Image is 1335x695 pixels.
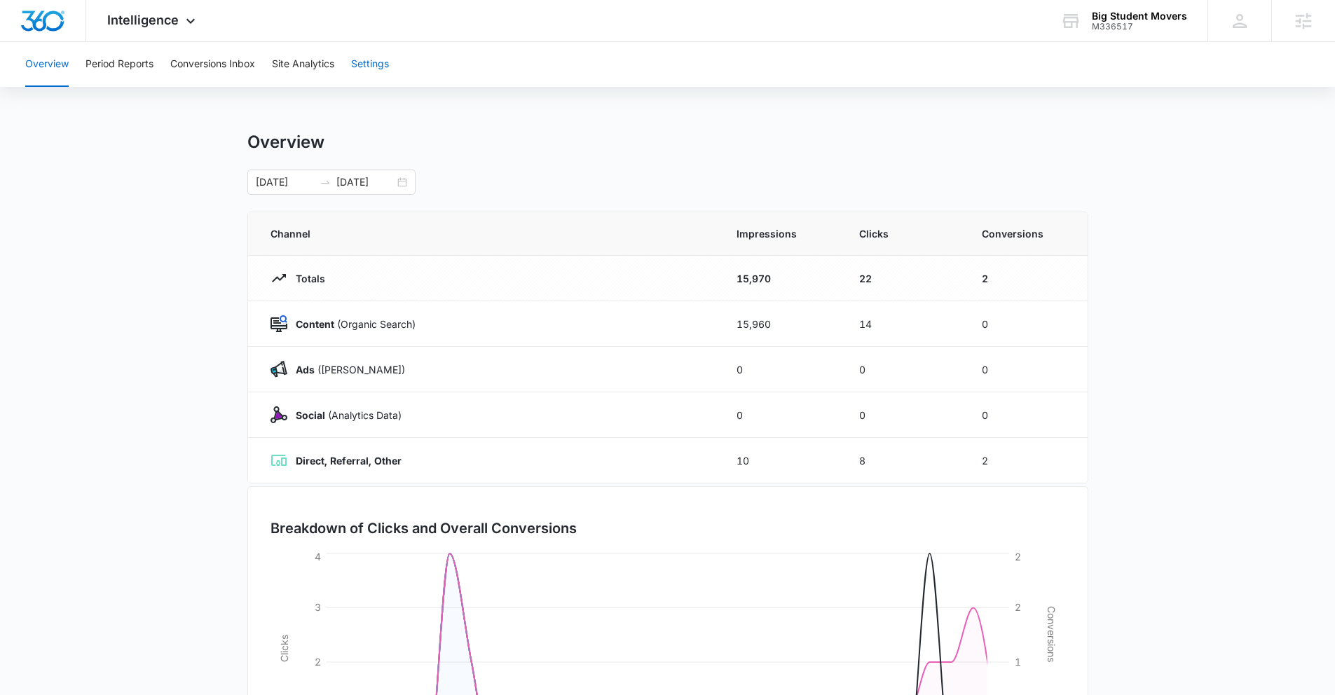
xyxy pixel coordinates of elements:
[170,42,255,87] button: Conversions Inbox
[351,42,389,87] button: Settings
[1092,11,1187,22] div: account name
[272,42,334,87] button: Site Analytics
[107,13,179,27] span: Intelligence
[25,42,69,87] button: Overview
[85,42,153,87] button: Period Reports
[1092,22,1187,32] div: account id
